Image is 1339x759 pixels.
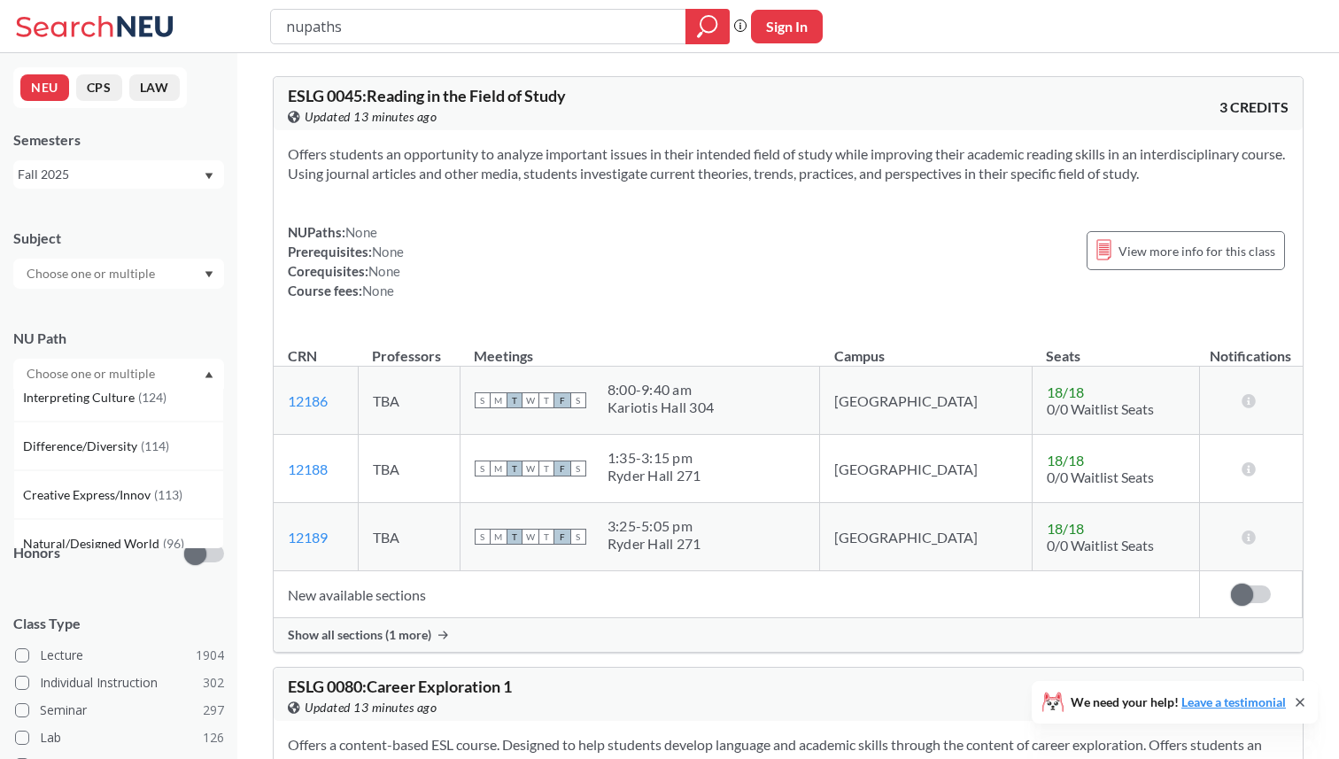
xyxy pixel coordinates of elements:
[608,517,701,535] div: 3:25 - 5:05 pm
[305,698,437,717] span: Updated 13 minutes ago
[23,437,141,456] span: Difference/Diversity
[554,529,570,545] span: F
[15,699,224,722] label: Seminar
[820,329,1032,367] th: Campus
[203,701,224,720] span: 297
[138,390,166,405] span: ( 124 )
[20,74,69,101] button: NEU
[820,367,1032,435] td: [GEOGRAPHIC_DATA]
[570,461,586,476] span: S
[522,461,538,476] span: W
[1047,400,1154,417] span: 0/0 Waitlist Seats
[608,449,701,467] div: 1:35 - 3:15 pm
[1047,537,1154,554] span: 0/0 Waitlist Seats
[538,529,554,545] span: T
[23,485,154,505] span: Creative Express/Innov
[274,571,1199,618] td: New available sections
[1047,520,1084,537] span: 18 / 18
[13,228,224,248] div: Subject
[288,346,317,366] div: CRN
[205,271,213,278] svg: Dropdown arrow
[203,728,224,747] span: 126
[507,392,522,408] span: T
[358,367,460,435] td: TBA
[13,329,224,348] div: NU Path
[491,529,507,545] span: M
[129,74,180,101] button: LAW
[288,144,1289,183] section: Offers students an opportunity to analyze important issues in their intended field of study while...
[362,283,394,298] span: None
[820,503,1032,571] td: [GEOGRAPHIC_DATA]
[538,461,554,476] span: T
[15,726,224,749] label: Lab
[1199,329,1302,367] th: Notifications
[288,627,431,643] span: Show all sections (1 more)
[685,9,730,44] div: magnifying glass
[288,86,566,105] span: ESLG 0045 : Reading in the Field of Study
[196,646,224,665] span: 1904
[13,359,224,389] div: Dropdown arrowWriting Intensive(181)Societies/Institutions(139)Interpreting Culture(124)Differenc...
[1071,696,1286,709] span: We need your help!
[288,677,512,696] span: ESLG 0080 : Career Exploration 1
[288,461,328,477] a: 12188
[288,222,404,300] div: NUPaths: Prerequisites: Corequisites: Course fees:
[608,467,701,484] div: Ryder Hall 271
[554,392,570,408] span: F
[18,165,203,184] div: Fall 2025
[1047,452,1084,469] span: 18 / 18
[345,224,377,240] span: None
[203,673,224,693] span: 302
[522,529,538,545] span: W
[23,534,163,554] span: Natural/Designed World
[522,392,538,408] span: W
[358,503,460,571] td: TBA
[1219,97,1289,117] span: 3 CREDITS
[751,10,823,43] button: Sign In
[205,173,213,180] svg: Dropdown arrow
[1047,469,1154,485] span: 0/0 Waitlist Seats
[13,160,224,189] div: Fall 2025Dropdown arrow
[820,435,1032,503] td: [GEOGRAPHIC_DATA]
[284,12,673,42] input: Class, professor, course number, "phrase"
[13,130,224,150] div: Semesters
[13,543,60,563] p: Honors
[163,536,184,551] span: ( 96 )
[475,392,491,408] span: S
[372,244,404,259] span: None
[554,461,570,476] span: F
[358,329,460,367] th: Professors
[368,263,400,279] span: None
[141,438,169,453] span: ( 114 )
[76,74,122,101] button: CPS
[13,614,224,633] span: Class Type
[697,14,718,39] svg: magnifying glass
[475,461,491,476] span: S
[288,392,328,409] a: 12186
[538,392,554,408] span: T
[13,259,224,289] div: Dropdown arrow
[18,363,166,384] input: Choose one or multiple
[570,392,586,408] span: S
[18,263,166,284] input: Choose one or multiple
[491,392,507,408] span: M
[1032,329,1199,367] th: Seats
[358,435,460,503] td: TBA
[491,461,507,476] span: M
[460,329,820,367] th: Meetings
[15,671,224,694] label: Individual Instruction
[507,461,522,476] span: T
[154,487,182,502] span: ( 113 )
[608,535,701,553] div: Ryder Hall 271
[570,529,586,545] span: S
[1181,694,1286,709] a: Leave a testimonial
[274,618,1303,652] div: Show all sections (1 more)
[507,529,522,545] span: T
[23,388,138,407] span: Interpreting Culture
[305,107,437,127] span: Updated 13 minutes ago
[1047,383,1084,400] span: 18 / 18
[288,529,328,546] a: 12189
[15,644,224,667] label: Lecture
[475,529,491,545] span: S
[1118,240,1275,262] span: View more info for this class
[608,381,714,399] div: 8:00 - 9:40 am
